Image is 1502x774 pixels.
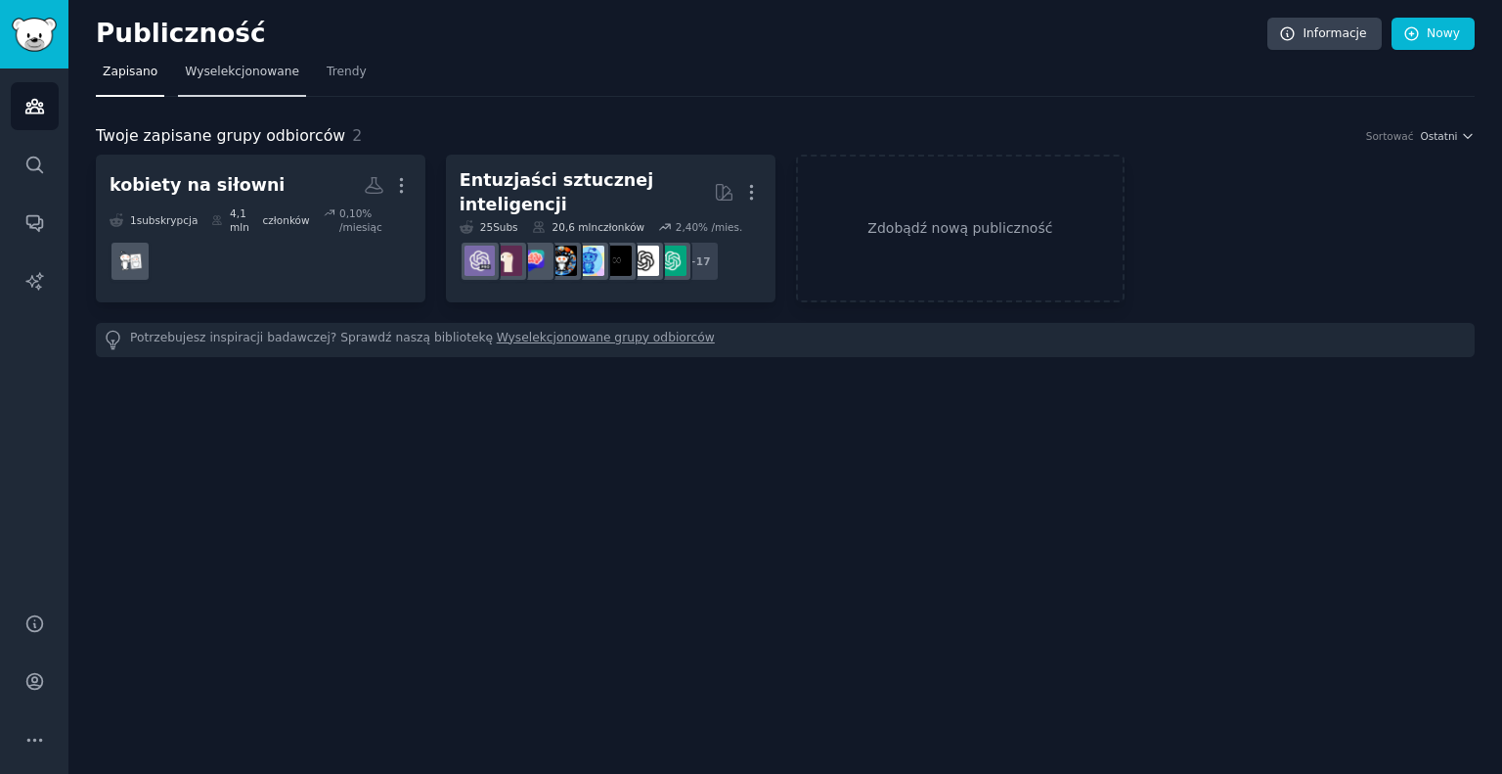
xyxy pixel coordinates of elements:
font: Ostatni [1421,130,1458,142]
font: % /miesiąc [339,207,382,233]
button: Ostatni [1421,129,1475,143]
font: Zapisano [103,65,157,78]
font: 25 [480,221,493,233]
a: Wyselekcjonowane grupy odbiorców [497,330,715,350]
img: ChatGPT [656,246,686,276]
font: Publiczność [96,19,265,48]
a: Nowy [1392,18,1475,51]
font: Sortować [1366,130,1414,142]
img: zgubić to [115,246,146,276]
img: ChatGPTPromptGenius [519,246,550,276]
font: 2,40 [676,221,698,233]
font: % /mies. [698,221,742,233]
a: kobiety na siłowni1subskrypcja4,1 mlnczłonków0,10% /miesiączgubić to [96,155,425,302]
a: Entuzjaści sztucznej inteligencji25Subs​20,6 mlnczłonków2,40% /mies.+17ChatGPTOpenAISztuczna inte... [446,155,775,302]
font: Wyselekcjonowane grupy odbiorców [497,331,715,344]
img: sztuczny [574,246,604,276]
font: 17 [696,255,711,267]
font: Twoje zapisane grupy odbiorców [96,126,345,145]
font: kobiety na siłowni [110,175,285,195]
font: Nowy [1427,26,1460,40]
img: aiArt [547,246,577,276]
img: OpenAI [629,246,659,276]
font: 0,10 [339,207,362,219]
font: Subs [493,221,517,233]
a: Informacje [1267,18,1381,51]
font: Trendy [327,65,367,78]
font: Informacje [1303,26,1366,40]
a: Wyselekcjonowane [178,57,306,97]
font: 2 [352,126,362,145]
img: LokalnyLLaMA [492,246,522,276]
font: Zdobądź nową publiczność [867,220,1052,236]
font: subskrypcja [137,214,199,226]
a: Zapisano [96,57,164,97]
font: Wyselekcjonowane [185,65,299,78]
font: 4,1 mln [230,207,249,233]
font: 20,6 mln [552,221,598,233]
font: Potrzebujesz inspiracji badawczej? Sprawdź naszą bibliotekę [130,331,493,344]
a: Zdobądź nową publiczność [796,155,1126,302]
a: Trendy [320,57,374,97]
font: członków [597,221,644,233]
img: ChatGPTPro [464,246,495,276]
font: 1 [130,214,137,226]
font: Entuzjaści sztucznej inteligencji [460,170,653,214]
img: Logo GummySearch [12,18,57,52]
font: członków [263,214,310,226]
img: Sztuczna inteligencja [601,246,632,276]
